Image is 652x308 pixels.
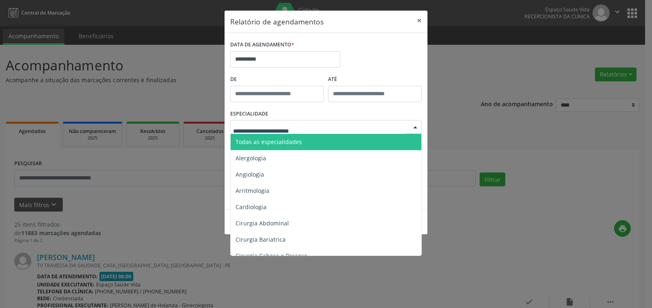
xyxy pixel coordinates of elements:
[236,219,289,227] span: Cirurgia Abdominal
[236,236,286,243] span: Cirurgia Bariatrica
[236,252,307,260] span: Cirurgia Cabeça e Pescoço
[236,170,264,178] span: Angiologia
[230,73,324,86] label: De
[328,73,422,86] label: ATÉ
[236,203,267,211] span: Cardiologia
[411,11,427,31] button: Close
[236,187,269,194] span: Arritmologia
[230,39,294,51] label: DATA DE AGENDAMENTO
[236,138,302,146] span: Todas as especialidades
[236,154,266,162] span: Alergologia
[230,16,324,27] h5: Relatório de agendamentos
[230,108,268,120] label: ESPECIALIDADE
